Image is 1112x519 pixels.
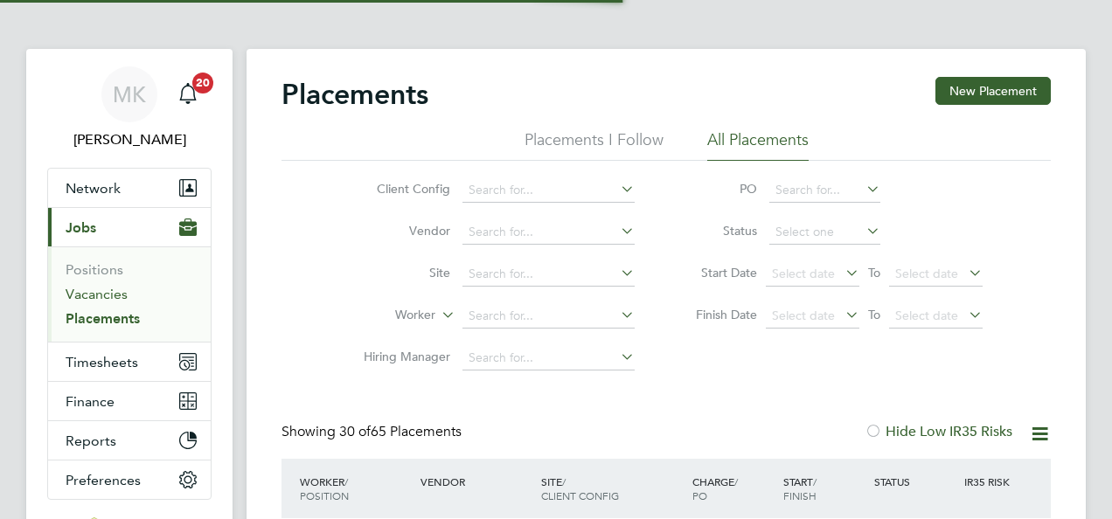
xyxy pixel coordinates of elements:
[66,393,115,410] span: Finance
[339,423,371,440] span: 30 of
[113,83,146,106] span: MK
[935,77,1051,105] button: New Placement
[707,129,809,161] li: All Placements
[863,261,886,284] span: To
[66,286,128,302] a: Vacancies
[192,73,213,93] span: 20
[350,181,450,197] label: Client Config
[350,223,450,239] label: Vendor
[895,308,958,323] span: Select date
[960,466,1020,497] div: IR35 Risk
[462,346,635,370] input: Search for...
[865,423,1012,440] label: Hide Low IR35 Risks
[692,474,738,502] span: / PO
[525,129,664,161] li: Placements I Follow
[678,265,757,280] label: Start Date
[66,180,121,197] span: Network
[47,66,212,150] a: MK[PERSON_NAME]
[688,466,779,511] div: Charge
[48,246,211,342] div: Jobs
[772,266,835,281] span: Select date
[462,220,635,245] input: Search for...
[66,219,96,236] span: Jobs
[295,466,416,511] div: Worker
[895,266,958,281] span: Select date
[339,423,462,440] span: 65 Placements
[48,382,211,420] button: Finance
[769,220,880,245] input: Select one
[66,432,116,449] span: Reports
[537,466,688,511] div: Site
[769,178,880,203] input: Search for...
[66,261,123,278] a: Positions
[779,466,870,511] div: Start
[48,169,211,207] button: Network
[462,178,635,203] input: Search for...
[416,466,537,497] div: Vendor
[678,223,757,239] label: Status
[66,472,141,488] span: Preferences
[541,474,619,502] span: / Client Config
[170,66,205,122] a: 20
[48,460,211,499] button: Preferences
[678,307,757,322] label: Finish Date
[66,310,140,327] a: Placements
[48,421,211,460] button: Reports
[870,466,961,497] div: Status
[335,307,435,324] label: Worker
[350,265,450,280] label: Site
[783,474,817,502] span: / Finish
[47,129,212,150] span: Megan Knowles
[678,181,757,197] label: PO
[863,303,886,326] span: To
[66,354,138,370] span: Timesheets
[772,308,835,323] span: Select date
[462,304,635,329] input: Search for...
[281,77,428,112] h2: Placements
[350,349,450,364] label: Hiring Manager
[462,262,635,287] input: Search for...
[48,343,211,381] button: Timesheets
[48,208,211,246] button: Jobs
[281,423,465,441] div: Showing
[300,474,349,502] span: / Position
